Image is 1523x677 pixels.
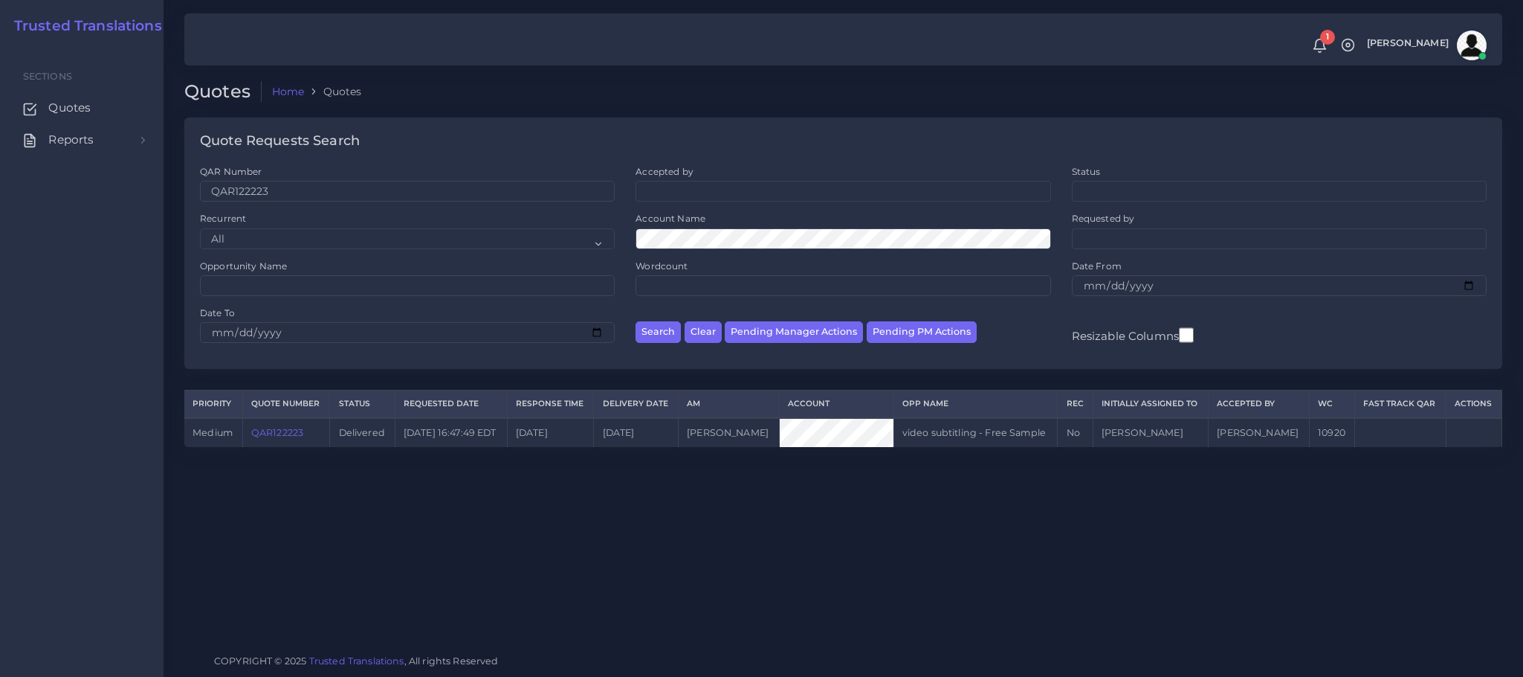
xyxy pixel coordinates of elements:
th: AM [678,391,779,418]
a: Reports [11,124,152,155]
td: [DATE] [594,418,679,447]
label: Account Name [636,212,705,225]
label: Wordcount [636,260,688,272]
h4: Quote Requests Search [200,133,360,150]
a: Trusted Translations [309,655,404,667]
th: Quote Number [242,391,330,418]
td: [PERSON_NAME] [678,418,779,447]
th: Response Time [507,391,594,418]
img: avatar [1457,31,1487,60]
span: COPYRIGHT © 2025 [214,653,499,669]
label: Resizable Columns [1072,326,1194,344]
td: video subtitling - Free Sample [893,418,1058,447]
a: Trusted Translations [4,18,162,35]
button: Clear [685,321,722,343]
th: REC [1058,391,1093,418]
a: Quotes [11,92,152,123]
label: Requested by [1072,212,1135,225]
span: Sections [23,71,72,82]
label: QAR Number [200,165,262,178]
th: Fast Track QAR [1355,391,1446,418]
th: Accepted by [1209,391,1310,418]
a: [PERSON_NAME]avatar [1359,31,1492,60]
button: Pending Manager Actions [725,321,863,343]
h2: Quotes [184,81,262,103]
span: Quotes [48,100,91,116]
td: Delivered [330,418,395,447]
td: No [1058,418,1093,447]
label: Accepted by [636,165,693,178]
td: [DATE] [507,418,594,447]
th: Status [330,391,395,418]
td: 10920 [1310,418,1355,447]
th: Requested Date [395,391,507,418]
a: Home [272,84,305,99]
span: [PERSON_NAME] [1367,39,1449,48]
label: Date From [1072,260,1122,272]
a: 1 [1307,38,1333,54]
label: Recurrent [200,212,246,225]
th: Delivery Date [594,391,679,418]
li: Quotes [304,84,361,99]
a: QAR122223 [251,427,303,438]
td: [DATE] 16:47:49 EDT [395,418,507,447]
th: WC [1310,391,1355,418]
th: Actions [1446,391,1502,418]
span: , All rights Reserved [404,653,499,669]
th: Account [779,391,893,418]
button: Search [636,321,681,343]
label: Status [1072,165,1101,178]
span: Reports [48,132,94,148]
td: [PERSON_NAME] [1209,418,1310,447]
th: Priority [184,391,242,418]
th: Opp Name [893,391,1058,418]
input: Resizable Columns [1179,326,1194,344]
span: 1 [1320,30,1335,45]
span: medium [193,427,233,438]
label: Date To [200,307,235,319]
button: Pending PM Actions [867,321,977,343]
td: [PERSON_NAME] [1093,418,1208,447]
label: Opportunity Name [200,260,287,272]
th: Initially Assigned to [1093,391,1208,418]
